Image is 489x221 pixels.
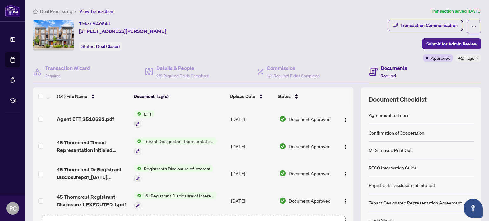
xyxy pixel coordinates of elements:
img: Document Status [279,170,286,177]
img: logo [5,5,20,17]
div: Confirmation of Cooperation [369,129,424,136]
img: Logo [343,199,348,204]
th: Status [275,87,335,105]
td: [DATE] [229,105,277,133]
span: Required [381,73,396,78]
span: Document Checklist [369,95,427,104]
div: Transaction Communication [400,20,458,31]
div: RECO Information Guide [369,164,417,171]
img: Logo [343,172,348,177]
span: 2/2 Required Fields Completed [156,73,209,78]
img: Status Icon [134,110,141,117]
span: Document Approved [289,197,330,204]
span: Required [45,73,60,78]
article: Transaction saved [DATE] [431,8,481,15]
button: Open asap [464,199,483,218]
img: Status Icon [134,165,141,172]
span: [STREET_ADDRESS][PERSON_NAME] [79,27,166,35]
span: Registrants Disclosure of Interest [141,165,213,172]
th: Document Tag(s) [131,87,228,105]
span: 45 Thorncrest Registrant Disclosure 1 EXECUTED 1.pdf [57,193,129,208]
span: PC [9,204,17,213]
button: Submit for Admin Review [422,38,481,49]
div: Agreement to Lease [369,112,410,119]
img: Document Status [279,197,286,204]
img: Logo [343,144,348,149]
div: Tenant Designated Representation Agreement [369,199,462,206]
button: Status IconRegistrants Disclosure of Interest [134,165,213,182]
span: Deal Closed [96,44,120,49]
h4: Documents [381,64,407,72]
button: Status Icon161 Registrant Disclosure of Interest - Disposition ofProperty [134,192,217,209]
span: ellipsis [472,24,476,29]
span: Deal Processing [40,9,72,14]
span: Status [278,93,291,100]
img: Status Icon [134,192,141,199]
span: home [33,9,38,14]
h4: Details & People [156,64,209,72]
span: Approved [431,54,450,61]
th: (14) File Name [54,87,131,105]
span: 1/1 Required Fields Completed [267,73,320,78]
span: EFT [141,110,154,117]
img: Document Status [279,115,286,122]
button: Status IconEFT [134,110,154,128]
img: Status Icon [134,138,141,145]
td: [DATE] [229,187,277,214]
button: Logo [341,168,351,178]
h4: Commission [267,64,320,72]
span: Upload Date [230,93,255,100]
div: Status: [79,42,122,51]
span: (14) File Name [57,93,87,100]
span: 40541 [96,21,110,27]
div: Registrants Disclosure of Interest [369,182,435,189]
span: +2 Tags [458,54,474,62]
img: Document Status [279,143,286,150]
span: Document Approved [289,115,330,122]
span: Tenant Designated Representation Agreement [141,138,217,145]
button: Logo [341,114,351,124]
button: Transaction Communication [388,20,463,31]
span: 161 Registrant Disclosure of Interest - Disposition ofProperty [141,192,217,199]
h4: Transaction Wizard [45,64,90,72]
span: View Transaction [79,9,113,14]
div: MLS Leased Print Out [369,147,412,154]
span: 45 Thorncrest Tenant Representation initialed SchA.pdf [57,139,129,154]
button: Logo [341,141,351,151]
img: IMG-N12187081_1.jpg [33,20,74,50]
span: Document Approved [289,143,330,150]
span: Document Approved [289,170,330,177]
button: Status IconTenant Designated Representation Agreement [134,138,217,155]
span: Agent EFT 2510692.pdf [57,115,114,123]
th: Upload Date [227,87,275,105]
span: Submit for Admin Review [426,39,477,49]
button: Logo [341,196,351,206]
span: 45 Thorncrest Dr Registrant Disclosurepdf_[DATE] 21_27_31.pdf [57,166,129,181]
td: [DATE] [229,133,277,160]
div: Ticket #: [79,20,110,27]
span: down [476,57,479,60]
td: [DATE] [229,160,277,187]
img: Logo [343,117,348,122]
li: / [75,8,77,15]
